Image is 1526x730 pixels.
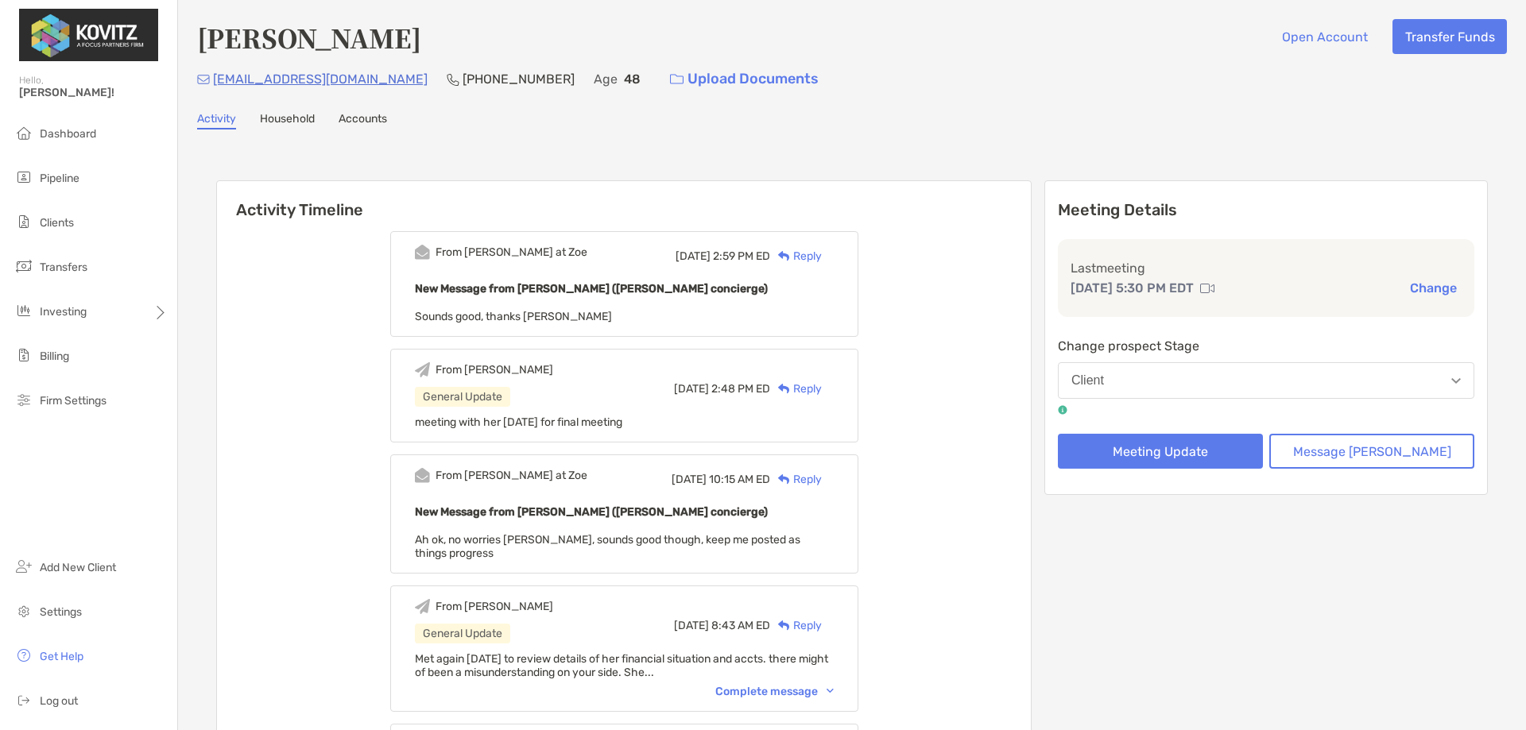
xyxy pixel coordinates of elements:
[40,261,87,274] span: Transfers
[40,605,82,619] span: Settings
[14,212,33,231] img: clients icon
[778,251,790,261] img: Reply icon
[711,619,770,632] span: 8:43 AM ED
[40,650,83,663] span: Get Help
[674,619,709,632] span: [DATE]
[415,387,510,407] div: General Update
[436,469,587,482] div: From [PERSON_NAME] at Zoe
[415,533,800,560] span: Ah ok, no worries [PERSON_NAME], sounds good though, keep me posted as things progress
[40,561,116,574] span: Add New Client
[415,468,430,483] img: Event icon
[40,350,69,363] span: Billing
[778,384,790,394] img: Reply icon
[40,172,79,185] span: Pipeline
[1058,405,1067,415] img: tooltip
[40,394,107,407] span: Firm Settings
[1451,378,1461,384] img: Open dropdown arrow
[14,168,33,187] img: pipeline icon
[770,380,822,397] div: Reply
[713,249,770,263] span: 2:59 PM ED
[1071,258,1462,278] p: Last meeting
[415,652,828,679] span: Met again [DATE] to review details of her financial situation and accts. there might of been a mi...
[594,69,618,89] p: Age
[415,362,430,377] img: Event icon
[778,474,790,485] img: Reply icon
[1071,278,1194,298] p: [DATE] 5:30 PM EDT
[624,69,641,89] p: 48
[676,249,711,263] span: [DATE]
[197,112,236,129] a: Activity
[14,690,33,709] img: logout icon
[260,112,315,129] a: Household
[19,6,158,64] img: Zoe Logo
[415,505,768,519] b: New Message from [PERSON_NAME] ([PERSON_NAME] concierge)
[339,112,387,129] a: Accounts
[197,19,421,56] h4: [PERSON_NAME]
[770,471,822,488] div: Reply
[415,282,768,295] b: New Message from [PERSON_NAME] ([PERSON_NAME] concierge)
[463,69,575,89] p: [PHONE_NUMBER]
[436,363,553,377] div: From [PERSON_NAME]
[1392,19,1507,54] button: Transfer Funds
[415,310,612,323] span: Sounds good, thanks [PERSON_NAME]
[14,390,33,409] img: firm-settings icon
[1058,362,1474,399] button: Client
[436,600,553,613] div: From [PERSON_NAME]
[1269,434,1474,469] button: Message [PERSON_NAME]
[1058,200,1474,220] p: Meeting Details
[415,415,622,429] span: meeting with her [DATE] for final meeting
[14,123,33,142] img: dashboard icon
[213,69,428,89] p: [EMAIL_ADDRESS][DOMAIN_NAME]
[415,599,430,614] img: Event icon
[1058,434,1263,469] button: Meeting Update
[770,248,822,265] div: Reply
[709,473,770,486] span: 10:15 AM ED
[670,74,684,85] img: button icon
[1269,19,1380,54] button: Open Account
[1200,282,1214,295] img: communication type
[40,216,74,230] span: Clients
[715,685,834,698] div: Complete message
[14,257,33,276] img: transfers icon
[778,620,790,631] img: Reply icon
[40,305,87,319] span: Investing
[827,689,834,693] img: Chevron icon
[660,62,829,96] a: Upload Documents
[14,557,33,576] img: add_new_client icon
[711,382,770,396] span: 2:48 PM ED
[415,245,430,260] img: Event icon
[217,181,1031,219] h6: Activity Timeline
[14,346,33,365] img: billing icon
[672,473,707,486] span: [DATE]
[19,86,168,99] span: [PERSON_NAME]!
[14,601,33,620] img: settings icon
[770,617,822,634] div: Reply
[436,245,587,259] div: From [PERSON_NAME] at Zoe
[1058,336,1474,356] p: Change prospect Stage
[14,301,33,320] img: investing icon
[197,75,210,84] img: Email Icon
[415,624,510,643] div: General Update
[447,73,459,86] img: Phone Icon
[1405,280,1462,296] button: Change
[674,382,709,396] span: [DATE]
[14,646,33,665] img: get-help icon
[1071,373,1104,388] div: Client
[40,127,96,141] span: Dashboard
[40,694,78,708] span: Log out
